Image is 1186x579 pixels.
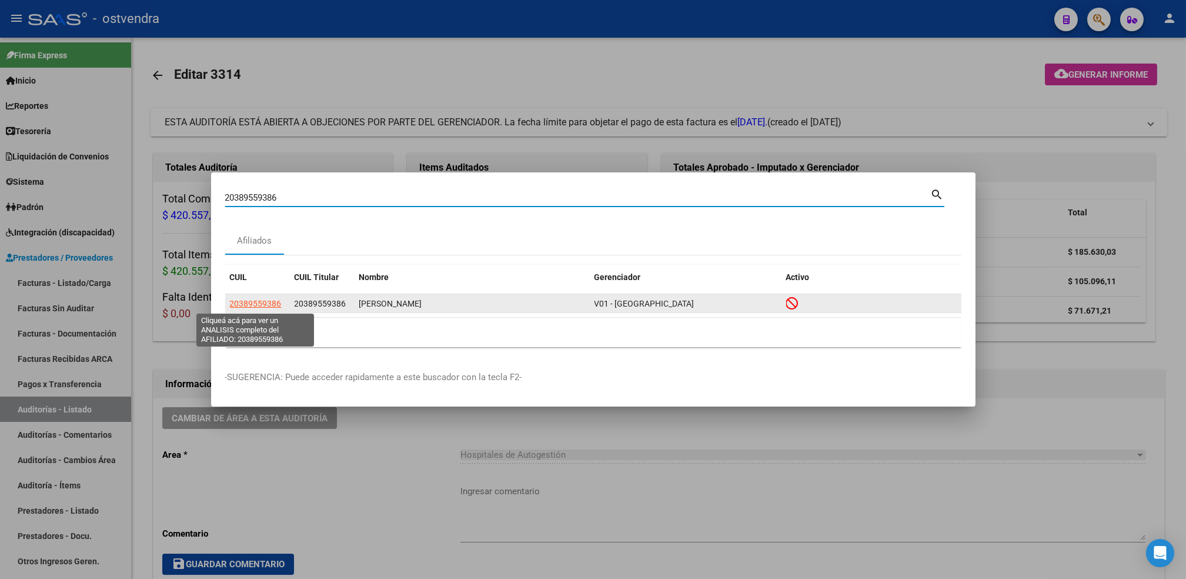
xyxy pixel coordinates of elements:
datatable-header-cell: Gerenciador [590,265,781,290]
div: 1 total [225,318,961,347]
div: Afiliados [237,234,272,248]
datatable-header-cell: CUIL Titular [290,265,355,290]
p: -SUGERENCIA: Puede acceder rapidamente a este buscador con la tecla F2- [225,371,961,384]
div: [PERSON_NAME] [359,297,585,311]
div: Open Intercom Messenger [1146,539,1174,567]
datatable-header-cell: Nombre [355,265,590,290]
datatable-header-cell: Activo [781,265,961,290]
span: Activo [786,272,810,282]
span: CUIL Titular [295,272,339,282]
span: Nombre [359,272,389,282]
span: 20389559386 [295,299,346,308]
mat-icon: search [931,187,944,201]
span: 20389559386 [230,299,282,308]
datatable-header-cell: CUIL [225,265,290,290]
span: CUIL [230,272,248,282]
span: Gerenciador [594,272,641,282]
span: V01 - [GEOGRAPHIC_DATA] [594,299,694,308]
